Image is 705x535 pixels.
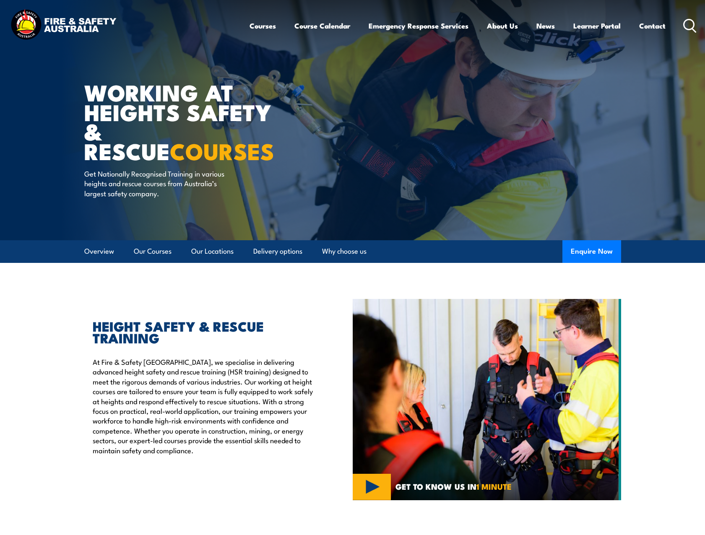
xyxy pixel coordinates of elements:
a: News [536,15,555,37]
span: GET TO KNOW US IN [395,483,512,490]
a: Overview [84,240,114,262]
button: Enquire Now [562,240,621,263]
a: Contact [639,15,666,37]
p: Get Nationally Recognised Training in various heights and rescue courses from Australia’s largest... [84,169,237,198]
strong: 1 MINUTE [476,480,512,492]
h1: WORKING AT HEIGHTS SAFETY & RESCUE [84,82,291,161]
img: Fire & Safety Australia offer working at heights courses and training [353,299,621,500]
a: Courses [250,15,276,37]
a: Learner Portal [573,15,621,37]
strong: COURSES [170,133,274,168]
a: Why choose us [322,240,367,262]
a: Our Locations [191,240,234,262]
a: Delivery options [253,240,302,262]
a: About Us [487,15,518,37]
p: At Fire & Safety [GEOGRAPHIC_DATA], we specialise in delivering advanced height safety and rescue... [93,357,314,455]
a: Our Courses [134,240,172,262]
a: Course Calendar [294,15,350,37]
a: Emergency Response Services [369,15,468,37]
h2: HEIGHT SAFETY & RESCUE TRAINING [93,320,314,343]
